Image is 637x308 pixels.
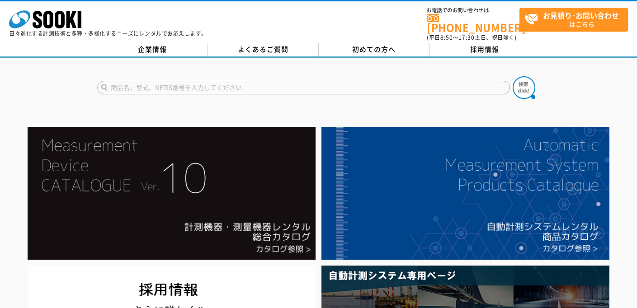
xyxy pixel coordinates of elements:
a: お見積り･お問い合わせはこちら [519,8,628,32]
a: 初めての方へ [319,43,429,56]
input: 商品名、型式、NETIS番号を入力してください [97,81,510,94]
img: btn_search.png [513,76,535,99]
span: (平日 ～ 土日、祝日除く) [427,33,516,42]
a: 企業情報 [97,43,208,56]
span: お電話でのお問い合わせは [427,8,519,13]
a: 採用情報 [429,43,540,56]
a: よくあるご質問 [208,43,319,56]
p: 日々進化する計測技術と多種・多様化するニーズにレンタルでお応えします。 [9,31,207,36]
img: Catalog Ver10 [28,127,316,260]
span: 8:50 [440,33,453,42]
a: [PHONE_NUMBER] [427,14,519,33]
span: 17:30 [458,33,475,42]
span: 初めての方へ [352,44,396,54]
strong: お見積り･お問い合わせ [543,10,619,21]
img: 自動計測システムカタログ [321,127,609,260]
span: はこちら [524,8,628,31]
